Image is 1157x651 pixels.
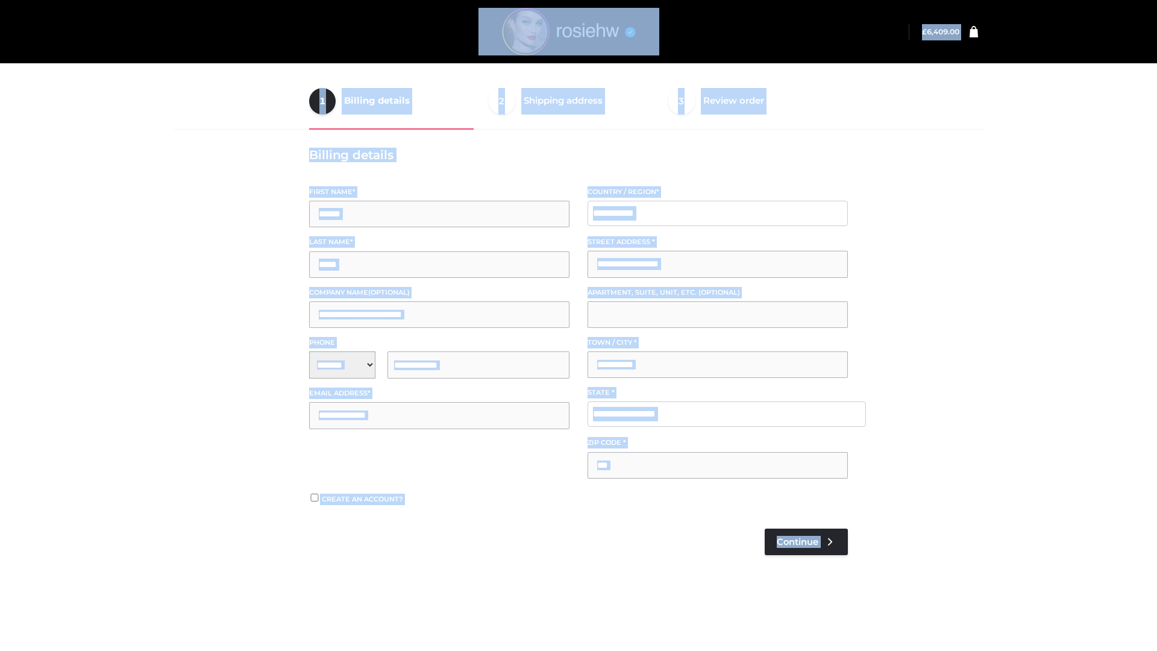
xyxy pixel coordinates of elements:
[588,287,848,298] label: Apartment, suite, unit, etc.
[322,495,403,503] span: Create an account?
[309,186,569,198] label: First name
[777,536,818,547] span: Continue
[922,27,959,36] a: £6,409.00
[478,8,659,55] img: rosiehw
[698,288,740,297] span: (optional)
[368,288,410,297] span: (optional)
[765,529,848,555] a: Continue
[588,337,848,348] label: Town / City
[922,27,927,36] span: £
[309,287,569,298] label: Company name
[309,236,569,248] label: Last name
[588,437,848,448] label: ZIP Code
[309,388,569,399] label: Email address
[309,494,320,502] input: Create an account?
[588,186,848,198] label: Country / Region
[588,236,848,248] label: Street address
[309,337,569,348] label: Phone
[922,27,959,36] bdi: 6,409.00
[309,148,848,162] h3: Billing details
[588,387,848,398] label: State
